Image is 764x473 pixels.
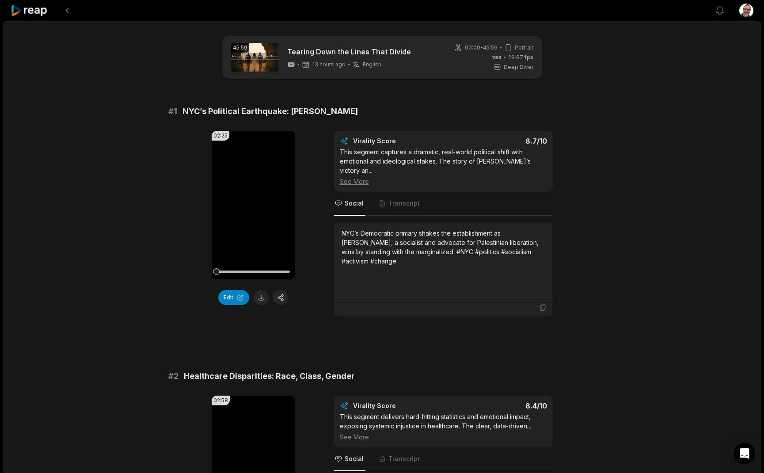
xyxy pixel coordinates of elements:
[340,177,547,186] div: See More
[734,443,755,464] div: Open Intercom Messenger
[312,61,346,68] span: 13 hours ago
[504,63,533,71] span: Deep Diver
[388,454,420,463] span: Transcript
[218,290,249,305] button: Edit
[353,401,448,410] div: Virality Score
[345,199,364,208] span: Social
[287,46,411,57] a: Tearing Down the Lines That Divide
[525,54,533,61] span: fps
[515,44,533,52] span: Portrait
[345,454,364,463] span: Social
[168,370,179,382] span: # 2
[363,61,381,68] span: English
[182,105,358,118] span: NYC’s Political Earthquake: [PERSON_NAME]
[353,137,448,145] div: Virality Score
[212,131,295,279] video: Your browser does not support mp4 format.
[334,192,553,216] nav: Tabs
[342,229,545,266] div: NYC’s Democratic primary shakes the establishment as [PERSON_NAME], a socialist and advocate for ...
[184,370,355,382] span: Healthcare Disparities: Race, Class, Gender
[388,199,420,208] span: Transcript
[340,147,547,186] div: This segment captures a dramatic, real-world political shift with emotional and ideological stake...
[465,44,498,52] span: 00:00 - 45:59
[168,105,177,118] span: # 1
[340,412,547,442] div: This segment delivers hard-hitting statistics and emotional impact, exposing systemic injustice i...
[508,53,533,61] span: 29.97
[452,401,547,410] div: 8.4 /10
[340,432,547,442] div: See More
[452,137,547,145] div: 8.7 /10
[334,447,553,471] nav: Tabs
